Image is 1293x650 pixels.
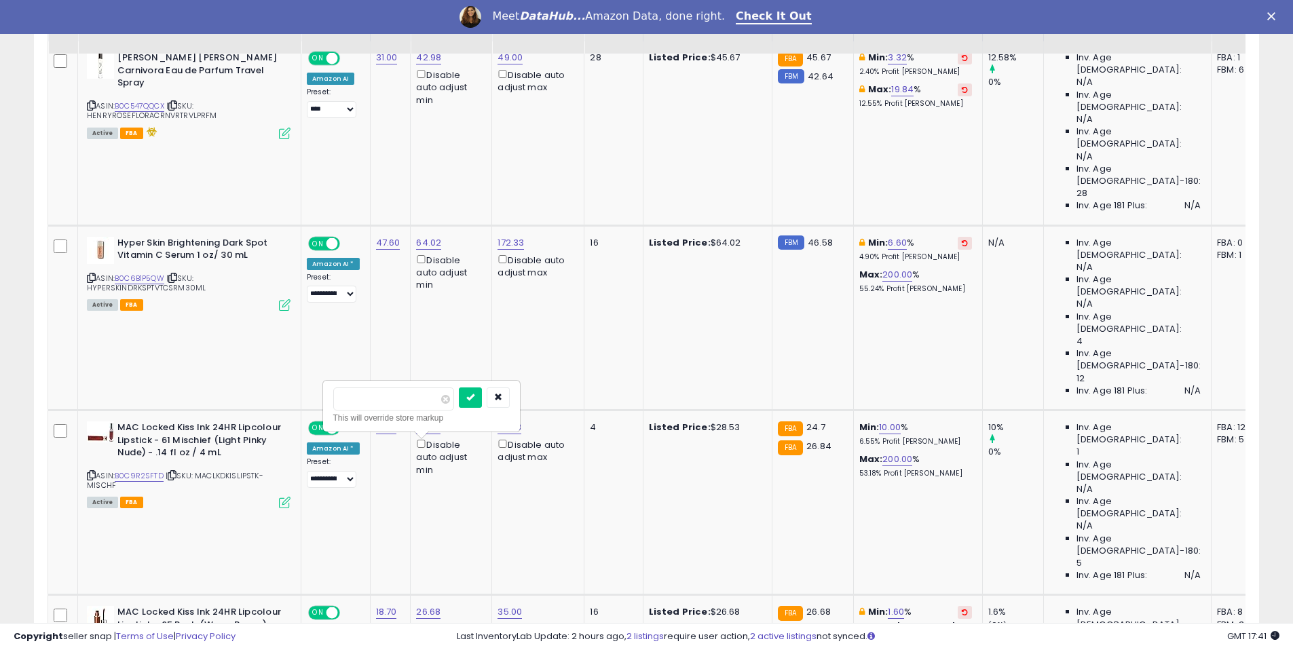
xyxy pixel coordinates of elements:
[1076,372,1085,385] span: 12
[14,630,63,643] strong: Copyright
[1227,630,1279,643] span: 2025-09-9 17:41 GMT
[1076,520,1093,532] span: N/A
[87,237,114,264] img: 21DsPQvklRL._SL40_.jpg
[590,421,632,434] div: 4
[1267,12,1281,20] div: Close
[87,299,118,311] span: All listings currently available for purchase on Amazon
[115,100,164,112] a: B0C547QQCX
[988,606,1043,618] div: 1.6%
[87,470,263,491] span: | SKU: MACLKDKISLIPSTK-MISCHF
[806,605,831,618] span: 26.68
[87,273,206,293] span: | SKU: HYPERSKINDRKSPTVTCSRM30ML
[590,237,632,249] div: 16
[1076,385,1148,397] span: Inv. Age 181 Plus:
[120,299,143,311] span: FBA
[307,73,354,85] div: Amazon AI
[338,237,360,249] span: OFF
[416,236,441,250] a: 64.02
[87,421,114,442] img: 31HVrqOEoKL._SL40_.jpg
[1076,483,1093,495] span: N/A
[988,446,1043,458] div: 0%
[498,437,574,463] div: Disable auto adjust max
[143,127,157,136] i: hazardous material
[1076,298,1093,310] span: N/A
[590,606,632,618] div: 16
[1184,385,1201,397] span: N/A
[859,622,972,632] p: 1.12% Profit [PERSON_NAME]
[87,606,114,633] img: 31n2u6QpFsL._SL40_.jpg
[416,437,481,476] div: Disable auto adjust min
[859,284,972,294] p: 55.24% Profit [PERSON_NAME]
[1217,64,1262,76] div: FBM: 6
[859,421,880,434] b: Min:
[14,630,236,643] div: seller snap | |
[117,606,282,647] b: MAC Locked Kiss Ink 24HR Lipcolour Lipstick - 65 Posh (Warm Brown) - .14 fl oz / 4 mL
[416,605,441,619] a: 26.68
[498,622,574,649] div: Disable auto adjust max
[1076,273,1201,298] span: Inv. Age [DEMOGRAPHIC_DATA]:
[649,421,711,434] b: Listed Price:
[115,273,164,284] a: B0C6B1P5QW
[859,606,972,631] div: %
[457,630,1279,643] div: Last InventoryLab Update: 2 hours ago, require user action, not synced.
[649,51,711,64] b: Listed Price:
[1076,126,1201,150] span: Inv. Age [DEMOGRAPHIC_DATA]:
[1076,606,1201,630] span: Inv. Age [DEMOGRAPHIC_DATA]:
[891,83,914,96] a: 19.84
[888,51,907,64] a: 3.32
[492,9,725,23] div: Meet Amazon Data, done right.
[590,52,632,64] div: 28
[1076,459,1201,483] span: Inv. Age [DEMOGRAPHIC_DATA]:
[859,269,972,294] div: %
[310,237,326,249] span: ON
[498,67,574,94] div: Disable auto adjust max
[498,605,522,619] a: 35.00
[736,9,812,24] a: Check It Out
[1217,249,1262,261] div: FBM: 1
[310,607,326,619] span: ON
[1076,311,1201,335] span: Inv. Age [DEMOGRAPHIC_DATA]:
[519,9,585,22] i: DataHub...
[307,442,360,455] div: Amazon AI *
[859,237,972,262] div: %
[338,53,360,64] span: OFF
[882,453,912,466] a: 200.00
[1076,113,1093,126] span: N/A
[376,236,400,250] a: 47.60
[1076,261,1093,273] span: N/A
[1076,199,1148,212] span: Inv. Age 181 Plus:
[1076,76,1093,88] span: N/A
[87,497,118,508] span: All listings currently available for purchase on Amazon
[988,237,1033,249] div: N/A
[333,411,510,425] div: This will override store markup
[649,605,711,618] b: Listed Price:
[376,605,397,619] a: 18.70
[649,606,762,618] div: $26.68
[338,607,360,619] span: OFF
[1217,606,1262,618] div: FBA: 8
[649,421,762,434] div: $28.53
[117,421,282,463] b: MAC Locked Kiss Ink 24HR Lipcolour Lipstick - 61 Mischief (Light Pinky Nude) - .14 fl oz / 4 mL
[1217,619,1262,631] div: FBM: 3
[416,51,441,64] a: 42.98
[859,453,972,478] div: %
[882,268,912,282] a: 200.00
[416,252,481,292] div: Disable auto adjust min
[117,237,282,265] b: Hyper Skin Brightening Dark Spot Vitamin C Serum 1 oz/ 30 mL
[988,619,1007,630] small: (0%)
[116,630,174,643] a: Terms of Use
[87,52,291,138] div: ASIN:
[859,453,883,465] b: Max:
[1076,421,1201,446] span: Inv. Age [DEMOGRAPHIC_DATA]:
[498,252,574,279] div: Disable auto adjust max
[87,128,118,139] span: All listings currently available for purchase on Amazon
[87,237,291,309] div: ASIN:
[1217,52,1262,64] div: FBA: 1
[868,605,888,618] b: Min:
[888,236,907,250] a: 6.60
[1217,434,1262,446] div: FBM: 5
[1076,89,1201,113] span: Inv. Age [DEMOGRAPHIC_DATA]:
[310,53,326,64] span: ON
[808,236,833,249] span: 46.58
[307,88,360,118] div: Preset:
